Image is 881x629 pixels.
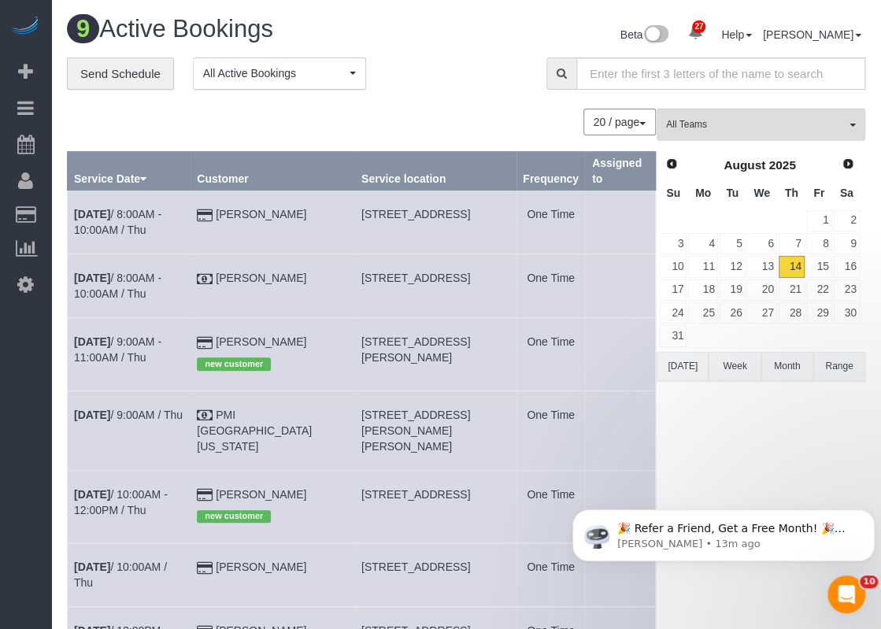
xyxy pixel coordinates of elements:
button: [DATE] [657,352,709,381]
span: Tuesday [726,187,738,199]
span: 9 [67,14,99,43]
span: Wednesday [753,187,770,199]
span: new customer [197,510,271,523]
a: 1 [806,210,832,231]
a: 26 [720,302,746,324]
td: Assigned to [585,318,655,390]
td: Schedule date [68,318,191,390]
a: 13 [746,256,776,277]
a: 8 [806,233,832,254]
iframe: Intercom notifications message [566,476,881,586]
span: Friday [813,187,824,199]
span: Thursday [785,187,798,199]
a: [PERSON_NAME] [216,488,306,501]
button: 20 / page [583,109,656,135]
th: Service location [354,152,516,191]
a: 6 [746,233,776,254]
a: 9 [834,233,860,254]
span: [STREET_ADDRESS] [361,488,470,501]
td: Schedule date [68,390,191,470]
span: August [724,158,765,172]
td: Assigned to [585,191,655,254]
a: 2 [834,210,860,231]
td: Assigned to [585,470,655,542]
i: Credit Card Payment [197,490,213,501]
img: New interface [642,25,668,46]
a: 19 [720,279,746,301]
span: new customer [197,357,271,370]
span: All Teams [666,118,846,131]
td: Service location [354,191,516,254]
nav: Pagination navigation [584,109,656,135]
td: Schedule date [68,254,191,318]
a: 30 [834,302,860,324]
i: Credit Card Payment [197,563,213,574]
b: [DATE] [74,272,110,284]
td: Frequency [516,543,586,607]
span: Prev [665,157,678,170]
a: 10 [660,256,687,277]
a: [PERSON_NAME] [216,561,306,573]
td: Schedule date [68,191,191,254]
a: 14 [779,256,805,277]
span: Monday [695,187,711,199]
span: All Active Bookings [203,65,346,81]
td: Schedule date [68,543,191,607]
a: 16 [834,256,860,277]
span: 10 [860,575,878,588]
a: [DATE]/ 10:00AM / Thu [74,561,167,589]
button: All Teams [657,109,865,141]
td: Schedule date [68,470,191,542]
td: Frequency [516,254,586,318]
th: Assigned to [585,152,655,191]
span: Next [842,157,854,170]
span: [STREET_ADDRESS] [361,272,470,284]
a: 27 [679,16,710,50]
span: [STREET_ADDRESS] [361,561,470,573]
td: Frequency [516,390,586,470]
a: [PERSON_NAME] [763,28,861,41]
a: 22 [806,279,832,301]
a: 20 [746,279,776,301]
a: 11 [688,256,717,277]
button: All Active Bookings [193,57,366,90]
img: Automaid Logo [9,16,41,38]
span: [STREET_ADDRESS][PERSON_NAME] [361,335,470,364]
span: Sunday [666,187,680,199]
th: Service Date [68,152,191,191]
a: 17 [660,279,687,301]
a: 31 [660,325,687,346]
td: Frequency [516,470,586,542]
b: [DATE] [74,409,110,421]
a: PMI [GEOGRAPHIC_DATA][US_STATE] [197,409,312,453]
span: 27 [692,20,705,33]
a: Help [721,28,752,41]
th: Customer [191,152,355,191]
a: 21 [779,279,805,301]
span: 2025 [768,158,795,172]
a: Send Schedule [67,57,174,91]
td: Service location [354,390,516,470]
a: 7 [779,233,805,254]
a: [PERSON_NAME] [216,208,306,220]
a: [DATE]/ 10:00AM - 12:00PM / Thu [74,488,168,516]
button: Month [761,352,813,381]
td: Customer [191,191,355,254]
a: 3 [660,233,687,254]
a: [DATE]/ 9:00AM / Thu [74,409,183,421]
td: Customer [191,470,355,542]
a: Prev [661,154,683,176]
a: Beta [620,28,669,41]
a: 25 [688,302,717,324]
a: 18 [688,279,717,301]
a: [PERSON_NAME] [216,335,306,348]
a: 27 [746,302,776,324]
input: Enter the first 3 letters of the name to search [576,57,865,90]
h1: Active Bookings [67,16,454,43]
td: Customer [191,390,355,470]
a: 24 [660,302,687,324]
